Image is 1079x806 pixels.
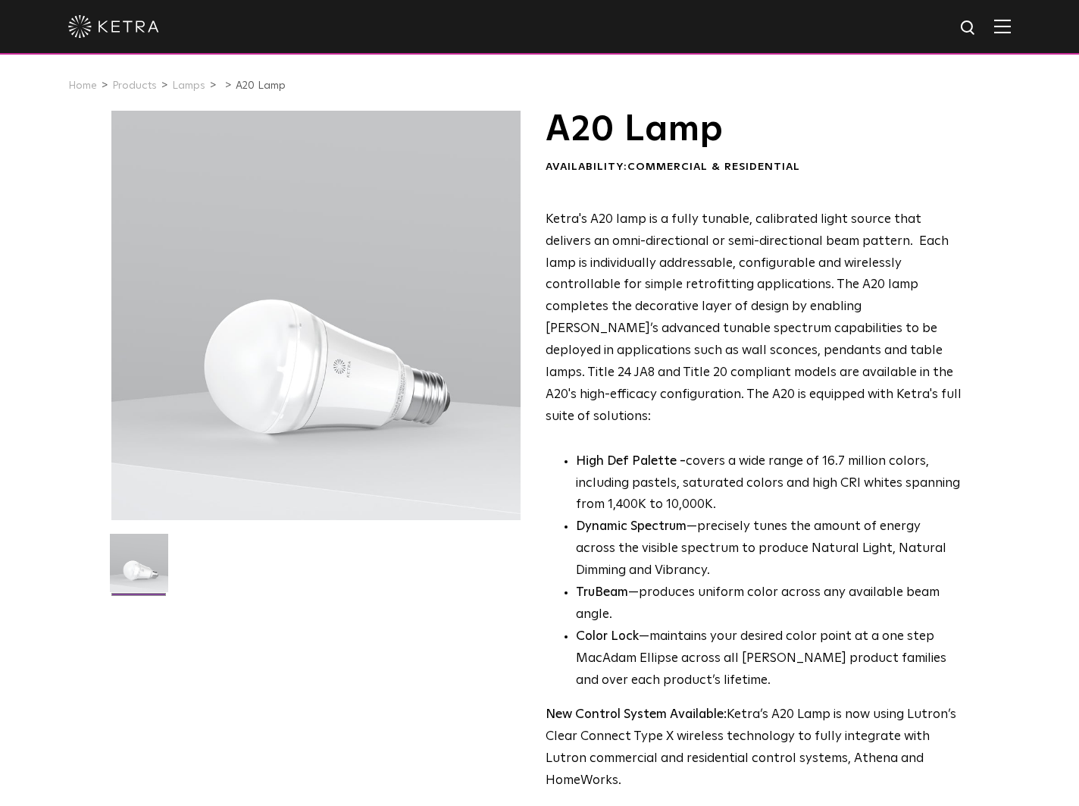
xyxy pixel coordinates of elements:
[68,15,159,38] img: ketra-logo-2019-white
[576,451,963,517] p: covers a wide range of 16.7 million colors, including pastels, saturated colors and high CRI whit...
[236,80,286,91] a: A20 Lamp
[172,80,205,91] a: Lamps
[110,534,168,604] img: A20-Lamp-2021-Web-Square
[68,80,97,91] a: Home
[576,586,628,599] strong: TruBeam
[576,582,963,626] li: —produces uniform color across any available beam angle.
[546,708,727,721] strong: New Control System Available:
[576,455,686,468] strong: High Def Palette -
[546,160,963,175] div: Availability:
[546,213,962,423] span: Ketra's A20 lamp is a fully tunable, calibrated light source that delivers an omni-directional or...
[576,520,686,533] strong: Dynamic Spectrum
[546,111,963,149] h1: A20 Lamp
[576,516,963,582] li: —precisely tunes the amount of energy across the visible spectrum to produce Natural Light, Natur...
[959,19,978,38] img: search icon
[627,162,800,172] span: Commercial & Residential
[576,630,639,643] strong: Color Lock
[112,80,157,91] a: Products
[546,704,963,792] p: Ketra’s A20 Lamp is now using Lutron’s Clear Connect Type X wireless technology to fully integrat...
[994,19,1011,33] img: Hamburger%20Nav.svg
[576,626,963,692] li: —maintains your desired color point at a one step MacAdam Ellipse across all [PERSON_NAME] produc...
